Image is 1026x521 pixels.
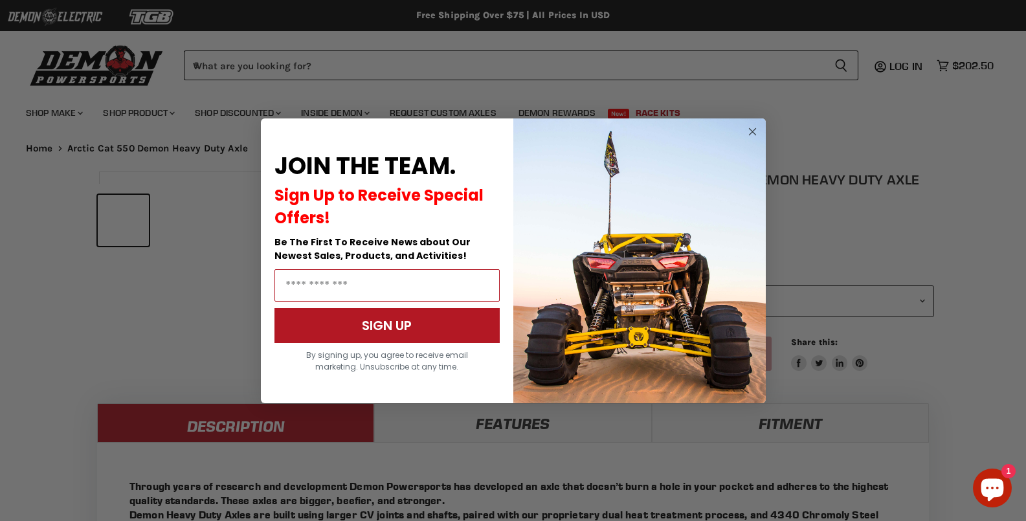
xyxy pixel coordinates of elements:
[969,469,1016,511] inbox-online-store-chat: Shopify online store chat
[274,236,471,262] span: Be The First To Receive News about Our Newest Sales, Products, and Activities!
[744,124,761,140] button: Close dialog
[306,349,468,372] span: By signing up, you agree to receive email marketing. Unsubscribe at any time.
[513,118,766,403] img: a9095488-b6e7-41ba-879d-588abfab540b.jpeg
[274,184,484,228] span: Sign Up to Receive Special Offers!
[274,150,456,183] span: JOIN THE TEAM.
[274,269,500,302] input: Email Address
[274,308,500,343] button: SIGN UP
